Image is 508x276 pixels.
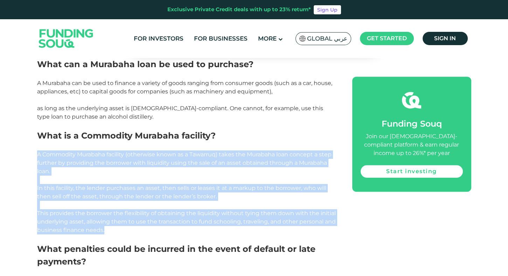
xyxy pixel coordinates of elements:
strong: What can a Murabaha loan be used to purchase? [37,59,253,69]
a: For Businesses [192,33,249,44]
img: fsicon [402,91,421,110]
p: A Murabaha can be used to finance a variety of goods ranging from consumer goods (such as a car, ... [37,79,336,96]
div: Join our [DEMOGRAPHIC_DATA]-compliant platform & earn regular income up to 26%* per year [361,133,463,158]
img: SA Flag [299,36,306,42]
p: as long as the underlying asset is [DEMOGRAPHIC_DATA]-compliant. One cannot, for example, use thi... [37,104,336,121]
div: Exclusive Private Credit deals with up to 23% return* [167,6,311,14]
img: Logo [32,21,100,56]
span: Get started [367,35,407,42]
a: Start investing [361,165,463,178]
a: Sign Up [314,5,341,14]
span: More [258,35,277,42]
p: This provides the borrower the flexibility of obtaining the liquidity without tying them down wit... [37,209,336,234]
a: For Investors [132,33,185,44]
a: Sign in [423,32,468,45]
p: A Commodity Murabaha facility (otherwise known as a Tawarruq) takes the Murabaha loan concept a s... [37,150,336,176]
p: In this facility, the lender purchases an asset, then sells or leases it at a markup to the borro... [37,184,336,201]
span: Funding Souq [382,119,442,129]
strong: What is a Commodity Murabaha facility? [37,130,216,141]
strong: What penalties could be incurred in the event of default or late payments? [37,244,315,267]
span: Sign in [434,35,456,42]
span: Global عربي [307,35,347,43]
